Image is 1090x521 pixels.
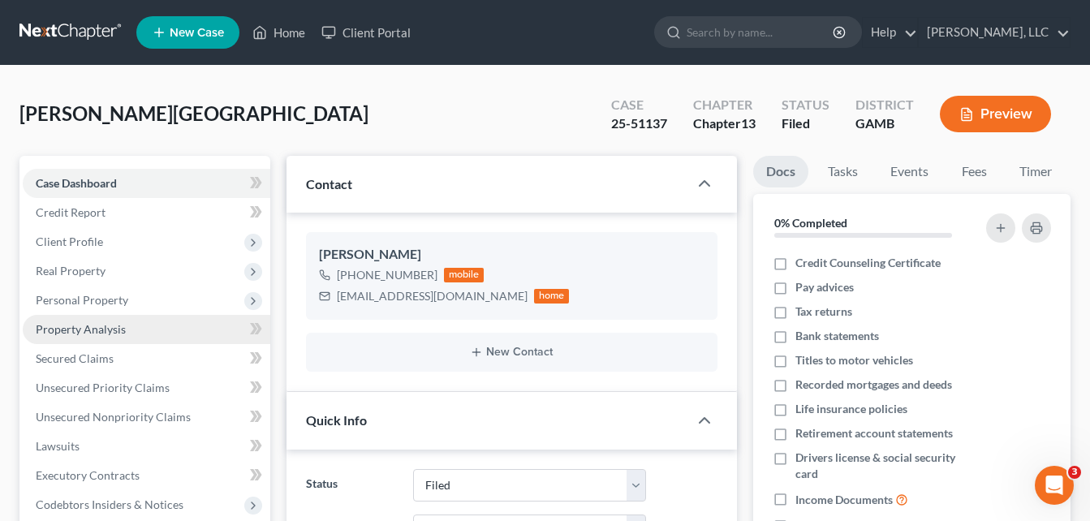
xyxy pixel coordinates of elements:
[795,328,879,344] span: Bank statements
[19,101,368,125] span: [PERSON_NAME][GEOGRAPHIC_DATA]
[795,279,854,295] span: Pay advices
[337,267,437,283] div: [PHONE_NUMBER]
[298,469,405,502] label: Status
[306,176,352,192] span: Contact
[815,156,871,187] a: Tasks
[23,373,270,403] a: Unsecured Priority Claims
[36,497,183,511] span: Codebtors Insiders & Notices
[795,304,852,320] span: Tax returns
[313,18,419,47] a: Client Portal
[23,344,270,373] a: Secured Claims
[36,176,117,190] span: Case Dashboard
[1068,466,1081,479] span: 3
[337,288,528,304] div: [EMAIL_ADDRESS][DOMAIN_NAME]
[244,18,313,47] a: Home
[444,268,485,282] div: mobile
[940,96,1051,132] button: Preview
[919,18,1070,47] a: [PERSON_NAME], LLC
[36,439,80,453] span: Lawsuits
[23,403,270,432] a: Unsecured Nonpriority Claims
[782,96,829,114] div: Status
[611,96,667,114] div: Case
[948,156,1000,187] a: Fees
[693,96,756,114] div: Chapter
[36,293,128,307] span: Personal Property
[855,96,914,114] div: District
[795,401,907,417] span: Life insurance policies
[782,114,829,133] div: Filed
[693,114,756,133] div: Chapter
[170,27,224,39] span: New Case
[36,235,103,248] span: Client Profile
[319,245,704,265] div: [PERSON_NAME]
[877,156,941,187] a: Events
[795,425,953,441] span: Retirement account statements
[36,205,106,219] span: Credit Report
[306,412,367,428] span: Quick Info
[1035,466,1074,505] iframe: Intercom live chat
[795,450,977,482] span: Drivers license & social security card
[36,264,106,278] span: Real Property
[795,492,893,508] span: Income Documents
[36,322,126,336] span: Property Analysis
[855,114,914,133] div: GAMB
[23,461,270,490] a: Executory Contracts
[795,377,952,393] span: Recorded mortgages and deeds
[36,468,140,482] span: Executory Contracts
[23,169,270,198] a: Case Dashboard
[687,17,835,47] input: Search by name...
[36,351,114,365] span: Secured Claims
[1006,156,1065,187] a: Timer
[36,381,170,394] span: Unsecured Priority Claims
[795,352,913,368] span: Titles to motor vehicles
[319,346,704,359] button: New Contact
[534,289,570,304] div: home
[23,198,270,227] a: Credit Report
[23,315,270,344] a: Property Analysis
[611,114,667,133] div: 25-51137
[863,18,917,47] a: Help
[741,115,756,131] span: 13
[36,410,191,424] span: Unsecured Nonpriority Claims
[795,255,941,271] span: Credit Counseling Certificate
[23,432,270,461] a: Lawsuits
[753,156,808,187] a: Docs
[774,216,847,230] strong: 0% Completed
